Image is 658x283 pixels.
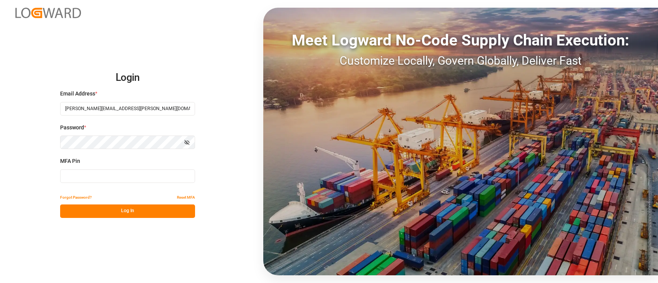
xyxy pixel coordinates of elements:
[60,191,92,204] button: Forgot Password?
[263,52,658,69] div: Customize Locally, Govern Globally, Deliver Fast
[60,204,195,218] button: Log In
[60,124,84,132] span: Password
[60,102,195,116] input: Enter your email
[263,29,658,52] div: Meet Logward No-Code Supply Chain Execution:
[60,90,95,98] span: Email Address
[177,191,195,204] button: Reset MFA
[60,65,195,90] h2: Login
[15,8,81,18] img: Logward_new_orange.png
[60,157,80,165] span: MFA Pin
